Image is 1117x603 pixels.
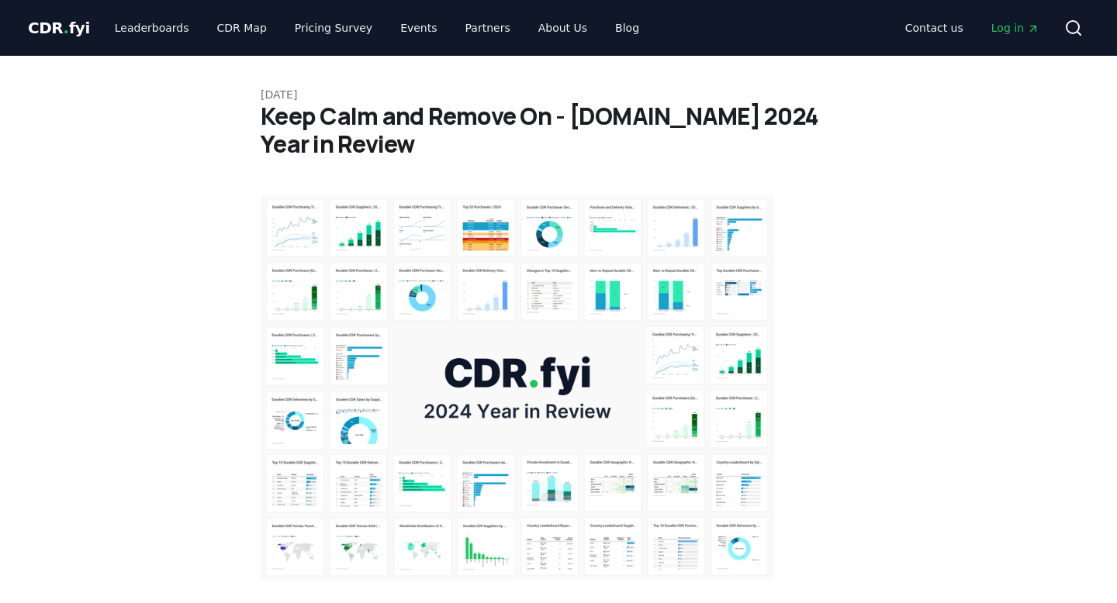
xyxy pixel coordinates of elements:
a: Blog [603,14,652,42]
nav: Main [102,14,652,42]
a: Log in [979,14,1052,42]
a: CDR Map [205,14,279,42]
a: CDR.fyi [28,17,90,39]
nav: Main [893,14,1052,42]
p: [DATE] [261,87,856,102]
a: About Us [526,14,600,42]
span: . [64,19,69,37]
a: Contact us [893,14,976,42]
h1: Keep Calm and Remove On - [DOMAIN_NAME] 2024 Year in Review [261,102,856,158]
a: Events [388,14,449,42]
span: Log in [991,20,1039,36]
a: Pricing Survey [282,14,385,42]
img: blog post image [261,195,774,580]
a: Leaderboards [102,14,202,42]
a: Partners [453,14,523,42]
span: CDR fyi [28,19,90,37]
